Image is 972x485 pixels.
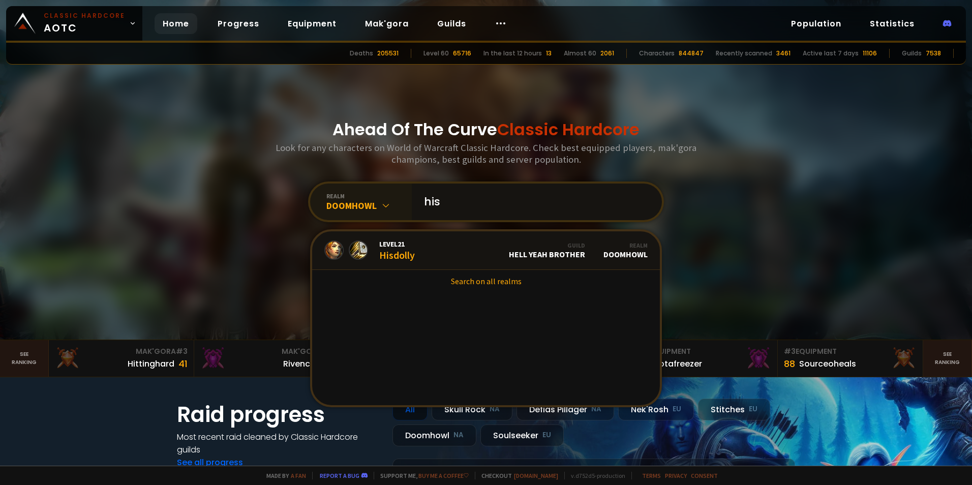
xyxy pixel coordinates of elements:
span: Support me, [374,472,469,479]
h3: Look for any characters on World of Warcraft Classic Hardcore. Check best equipped players, mak'g... [271,142,701,165]
span: Checkout [475,472,558,479]
small: EU [542,430,551,440]
a: [DOMAIN_NAME] [514,472,558,479]
div: Nek'Rosh [618,399,694,420]
a: Mak'gora [357,13,417,34]
a: a fan [291,472,306,479]
div: 13 [546,49,552,58]
span: Classic Hardcore [497,118,640,141]
small: EU [749,404,757,414]
a: #2Equipment88Notafreezer [632,340,778,377]
div: Doomhowl [392,425,476,446]
a: Mak'Gora#3Hittinghard41 [49,340,195,377]
span: v. d752d5 - production [564,472,625,479]
div: Hittinghard [128,357,174,370]
a: Consent [691,472,718,479]
a: Equipment [280,13,345,34]
div: 65716 [453,49,471,58]
div: 88 [784,357,795,371]
div: Sourceoheals [799,357,856,370]
div: Almost 60 [564,49,596,58]
h1: Ahead Of The Curve [332,117,640,142]
a: Statistics [862,13,923,34]
div: 205531 [377,49,399,58]
div: Skull Rock [432,399,512,420]
span: # 3 [784,346,796,356]
h1: Raid progress [177,399,380,431]
div: Active last 7 days [803,49,859,58]
a: Classic HardcoreAOTC [6,6,142,41]
a: Progress [209,13,267,34]
a: See all progress [177,457,243,468]
small: NA [490,404,500,414]
h4: Most recent raid cleaned by Classic Hardcore guilds [177,431,380,456]
div: 41 [178,357,188,371]
div: 7538 [926,49,941,58]
div: Level 60 [423,49,449,58]
div: 11106 [863,49,877,58]
a: Search on all realms [312,270,660,292]
div: Equipment [638,346,771,357]
small: NA [453,430,464,440]
div: Soulseeker [480,425,564,446]
div: Mak'Gora [200,346,333,357]
small: NA [591,404,601,414]
a: Buy me a coffee [418,472,469,479]
span: AOTC [44,11,125,36]
div: Mak'Gora [55,346,188,357]
div: Defias Pillager [517,399,614,420]
div: Rivench [283,357,315,370]
a: Mak'Gora#2Rivench100 [194,340,340,377]
div: Stitches [698,399,770,420]
a: Population [783,13,849,34]
div: 2061 [600,49,614,58]
div: Recently scanned [716,49,772,58]
small: Classic Hardcore [44,11,125,20]
a: Report a bug [320,472,359,479]
div: 3461 [776,49,791,58]
div: All [392,399,428,420]
div: Doomhowl [326,200,412,211]
div: Guilds [902,49,922,58]
small: EU [673,404,681,414]
span: Made by [260,472,306,479]
span: Level 21 [379,239,415,249]
div: Doomhowl [603,241,648,259]
input: Search a character... [418,184,650,220]
a: Guilds [429,13,474,34]
div: Hisdolly [379,239,415,261]
div: Guild [509,241,585,249]
div: Characters [639,49,675,58]
div: In the last 12 hours [483,49,542,58]
div: realm [326,192,412,200]
span: # 3 [176,346,188,356]
div: Notafreezer [653,357,702,370]
a: Level21HisdollyGuildHell Yeah BrotherRealmDoomhowl [312,231,660,270]
a: Home [155,13,197,34]
div: Realm [603,241,648,249]
a: #3Equipment88Sourceoheals [778,340,924,377]
div: Deaths [350,49,373,58]
a: Terms [642,472,661,479]
div: Equipment [784,346,917,357]
div: Hell Yeah Brother [509,241,585,259]
a: Privacy [665,472,687,479]
div: 844847 [679,49,704,58]
a: Seeranking [923,340,972,377]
